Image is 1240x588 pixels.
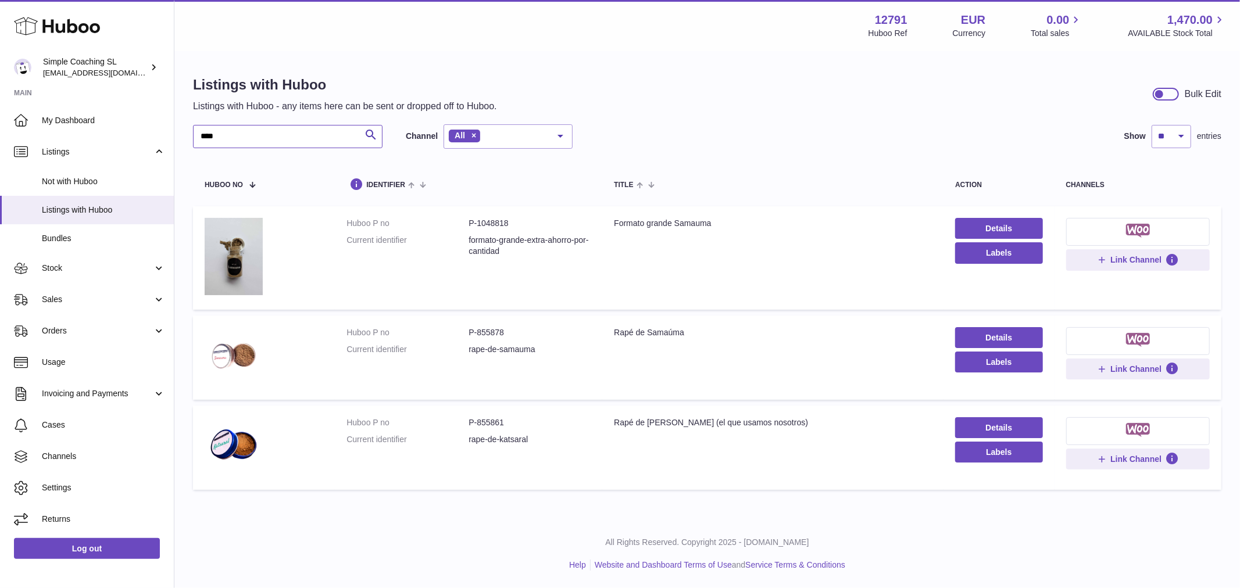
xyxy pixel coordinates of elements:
[1110,454,1162,464] span: Link Channel
[1128,12,1226,39] a: 1,470.00 AVAILABLE Stock Total
[1126,333,1150,347] img: woocommerce-small.png
[193,76,497,94] h1: Listings with Huboo
[205,181,243,189] span: Huboo no
[455,131,465,140] span: All
[955,181,1042,189] div: action
[569,560,586,569] a: Help
[1066,249,1210,270] button: Link Channel
[42,176,165,187] span: Not with Huboo
[591,560,845,571] li: and
[614,218,932,229] div: Formato grande Samauma
[14,59,31,76] img: internalAdmin-12791@internal.huboo.com
[955,242,1042,263] button: Labels
[42,451,165,462] span: Channels
[961,12,985,28] strong: EUR
[469,327,591,338] dd: P-855878
[1126,224,1150,238] img: woocommerce-small.png
[42,115,165,126] span: My Dashboard
[1110,254,1162,265] span: Link Channel
[1197,131,1221,142] span: entries
[875,12,907,28] strong: 12791
[955,327,1042,348] a: Details
[1124,131,1146,142] label: Show
[14,538,160,559] a: Log out
[469,218,591,229] dd: P-1048818
[955,442,1042,462] button: Labels
[42,357,165,368] span: Usage
[614,417,932,428] div: Rapé de [PERSON_NAME] (el que usamos nosotros)
[1047,12,1070,28] span: 0.00
[346,327,469,338] dt: Huboo P no
[205,218,263,295] img: Formato grande Samauma
[42,263,153,274] span: Stock
[1110,364,1162,374] span: Link Channel
[1066,449,1210,469] button: Link Channel
[42,514,165,525] span: Returns
[953,28,986,39] div: Currency
[366,181,405,189] span: identifier
[1185,88,1221,101] div: Bulk Edit
[1031,12,1082,39] a: 0.00 Total sales
[42,146,153,157] span: Listings
[42,205,165,216] span: Listings with Huboo
[205,417,263,475] img: Rapé de Katsaral (el que usamos nosotros)
[346,218,469,229] dt: Huboo P no
[42,388,153,399] span: Invoicing and Payments
[42,482,165,493] span: Settings
[469,344,591,355] dd: rape-de-samauma
[869,28,907,39] div: Huboo Ref
[1066,181,1210,189] div: channels
[469,417,591,428] dd: P-855861
[43,56,148,78] div: Simple Coaching SL
[43,68,171,77] span: [EMAIL_ADDRESS][DOMAIN_NAME]
[1066,358,1210,379] button: Link Channel
[42,420,165,431] span: Cases
[745,560,845,569] a: Service Terms & Conditions
[205,327,263,385] img: Rapé de Samaúma
[1031,28,1082,39] span: Total sales
[346,235,469,257] dt: Current identifier
[42,294,153,305] span: Sales
[42,325,153,336] span: Orders
[346,417,469,428] dt: Huboo P no
[955,417,1042,438] a: Details
[614,181,633,189] span: title
[469,235,591,257] dd: formato-grande-extra-ahorro-por-cantidad
[614,327,932,338] div: Rapé de Samaúma
[1128,28,1226,39] span: AVAILABLE Stock Total
[346,434,469,445] dt: Current identifier
[193,100,497,113] p: Listings with Huboo - any items here can be sent or dropped off to Huboo.
[406,131,438,142] label: Channel
[955,218,1042,239] a: Details
[184,537,1231,548] p: All Rights Reserved. Copyright 2025 - [DOMAIN_NAME]
[595,560,732,569] a: Website and Dashboard Terms of Use
[1126,423,1150,437] img: woocommerce-small.png
[346,344,469,355] dt: Current identifier
[1167,12,1213,28] span: 1,470.00
[42,233,165,244] span: Bundles
[955,352,1042,372] button: Labels
[469,434,591,445] dd: rape-de-katsaral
